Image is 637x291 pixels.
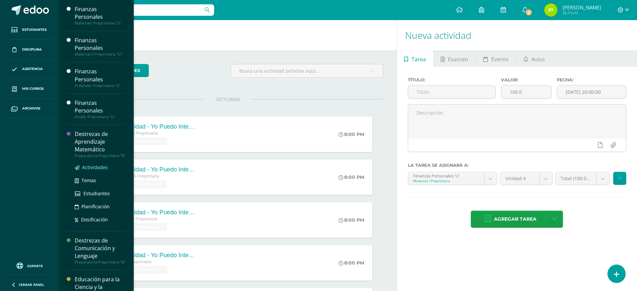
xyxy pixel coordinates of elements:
[411,51,426,67] span: Tarea
[75,190,126,197] a: Estudiantes
[75,130,126,158] a: Destrezas de Aprendizaje MatemáticoPreparatoria Preprimaria "B"
[75,5,126,25] a: Finanzas PersonalesMaternal I Preprimaria "U"
[75,237,126,260] div: Destrezas de Comunicación y Lenguaje
[563,10,601,16] span: Mi Perfil
[544,3,558,17] img: 506daf603729e60bbd66212f31edf6a9.png
[75,176,126,184] a: Temas
[22,86,44,91] span: Mis cursos
[75,68,126,88] a: Finanzas PersonalesPrekinder Preprimaria "U"
[116,131,158,136] span: Maternal I Preprimaria
[75,99,126,115] div: Finanzas Personales
[22,106,40,111] span: Archivos
[231,64,383,77] input: Busca una actividad próxima aquí...
[75,21,126,25] div: Maternal I Preprimaria "U"
[408,172,497,185] a: Finanzas Personales 'U'Maternal I Preprimaria
[22,47,42,52] span: Disciplina
[81,216,108,223] span: Dosificación
[75,115,126,119] div: Kinder Preprimaria "U"
[75,68,126,83] div: Finanzas Personales
[116,223,167,231] span: Finanzas Personales 'U'
[116,217,157,221] span: Prekinder Preprimaria
[116,166,197,173] div: Mentalidad - Yo Puedo Intentarlo
[556,172,609,185] a: Total (100.0%)
[75,216,126,223] a: Dosificación
[5,99,54,119] a: Archivos
[22,66,43,72] span: Asistencia
[75,52,126,57] div: Maternal II Preprimaria "U"
[405,20,629,51] h1: Nueva actividad
[557,85,626,98] input: Fecha de entrega
[5,20,54,40] a: Estudiantes
[75,260,126,265] div: Preparatoria Preprimaria "B"
[75,163,126,171] a: Actividades
[561,172,591,185] span: Total (100.0%)
[116,252,197,259] div: Mentalidad - Yo Puedo Intentarlo
[557,77,626,82] label: Fecha:
[505,172,534,185] span: Unidad 4
[75,237,126,265] a: Destrezas de Comunicación y LenguajePreparatoria Preprimaria "B"
[22,27,47,32] span: Estudiantes
[75,83,126,88] div: Prekinder Preprimaria "U"
[491,51,509,67] span: Evento
[27,264,43,268] span: Soporte
[448,51,468,67] span: Examen
[75,99,126,119] a: Finanzas PersonalesKinder Preprimaria "U"
[500,172,552,185] a: Unidad 4
[116,266,167,274] span: Finanzas Personales 'U'
[525,9,532,16] span: 3
[338,174,364,180] div: 8:00 PM
[5,60,54,79] a: Asistencia
[338,131,364,137] div: 8:00 PM
[83,190,110,197] span: Estudiantes
[116,209,197,216] div: Mentalidad - Yo Puedo Intentarlo
[397,51,433,67] a: Tarea
[408,77,496,82] label: Título:
[408,163,626,168] label: La tarea se asignará a:
[501,85,551,98] input: Puntos máximos
[476,51,516,67] a: Evento
[116,180,167,188] span: Finanzas Personales 'U'
[75,37,126,57] a: Finanzas PersonalesMaternal II Preprimaria "U"
[75,5,126,21] div: Finanzas Personales
[434,51,475,67] a: Examen
[563,4,601,11] span: [PERSON_NAME]
[63,4,214,16] input: Busca un usuario...
[75,130,126,153] div: Destrezas de Aprendizaje Matemático
[75,153,126,158] div: Preparatoria Preprimaria "B"
[338,217,364,223] div: 8:00 PM
[413,178,479,183] div: Maternal I Preprimaria
[116,123,197,130] div: Mentalidad - Yo Puedo Intentarlo
[67,20,389,51] h1: Actividades
[501,77,552,82] label: Valor:
[116,137,167,145] span: Finanzas Personales 'U'
[81,177,96,184] span: Temas
[116,260,151,264] span: Kinder Preprimaria
[19,282,44,287] span: Cerrar panel
[8,261,51,270] a: Soporte
[408,85,496,98] input: Título
[413,172,479,178] div: Finanzas Personales 'U'
[338,260,364,266] div: 8:00 PM
[5,79,54,99] a: Mis cursos
[81,203,110,210] span: Planificación
[516,51,552,67] a: Aviso
[531,51,545,67] span: Aviso
[205,96,251,102] span: OCTUBRE
[75,37,126,52] div: Finanzas Personales
[494,211,536,227] span: Agregar tarea
[5,40,54,60] a: Disciplina
[75,203,126,210] a: Planificación
[82,164,108,170] span: Actividades
[116,174,159,178] span: Maternal II Preprimaria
